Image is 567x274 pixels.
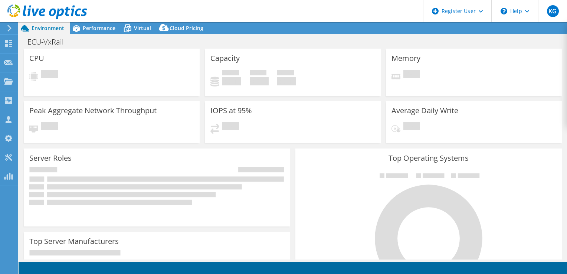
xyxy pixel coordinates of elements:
span: KG [547,5,559,17]
h3: Memory [391,54,420,62]
span: Cloud Pricing [170,25,203,32]
span: Used [222,70,239,77]
h4: 0 GiB [222,77,241,85]
h4: 0 GiB [250,77,269,85]
span: Pending [403,122,420,132]
h3: Peak Aggregate Network Throughput [29,107,157,115]
h3: Average Daily Write [391,107,458,115]
h3: Top Operating Systems [301,154,556,162]
span: Free [250,70,266,77]
span: Pending [41,70,58,80]
h3: Server Roles [29,154,72,162]
span: Total [277,70,294,77]
h3: IOPS at 95% [210,107,252,115]
h3: Top Server Manufacturers [29,237,119,245]
span: Pending [403,70,420,80]
span: Pending [222,122,239,132]
span: Performance [83,25,115,32]
h1: ECU-VxRail [24,38,75,46]
h3: CPU [29,54,44,62]
h4: 0 GiB [277,77,296,85]
h3: Capacity [210,54,240,62]
span: Environment [32,25,64,32]
span: Virtual [134,25,151,32]
span: Pending [41,122,58,132]
svg: \n [501,8,507,14]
